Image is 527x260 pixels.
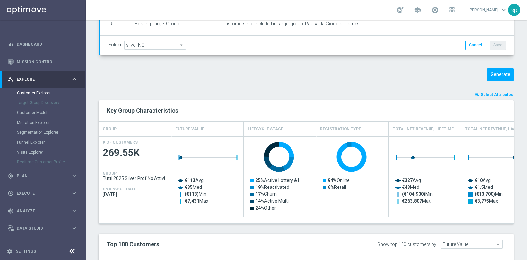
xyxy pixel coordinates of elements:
tspan: €327 [402,178,413,183]
i: keyboard_arrow_right [71,208,77,214]
button: Mission Control [7,59,78,65]
div: Explore [8,76,71,82]
td: Customer Attributes [132,33,220,49]
span: Customers not included in target group: Pausa da Gioco all games [222,21,360,27]
text: Retail [328,185,346,190]
div: sp [508,4,520,16]
button: track_changes Analyze keyboard_arrow_right [7,208,78,214]
div: Optibot [8,237,77,254]
text: Active Multi [255,198,289,204]
i: keyboard_arrow_right [71,190,77,196]
h4: Total Net Revenue, Lifetime [393,123,454,135]
div: Show top 100 customers by [377,242,436,247]
button: gps_fixed Plan keyboard_arrow_right [7,173,78,179]
tspan: €113 [185,178,195,183]
td: 6 [108,33,132,49]
td: Existing Target Group [132,16,220,33]
h4: GROUP [103,171,117,176]
text: Online [328,178,350,183]
a: Segmentation Explorer [17,130,69,135]
i: gps_fixed [8,173,14,179]
td: 5 [108,16,132,33]
div: Customer Explorer [17,88,85,98]
tspan: 14% [255,198,264,204]
text: Med [475,185,493,190]
tspan: €43 [402,185,410,190]
tspan: (€13,700) [475,191,495,197]
text: Reactivated [255,185,289,190]
button: Data Studio keyboard_arrow_right [7,226,78,231]
button: play_circle_outline Execute keyboard_arrow_right [7,191,78,196]
span: 269.55K [103,146,167,159]
a: Mission Control [17,53,77,71]
label: Folder [108,42,122,48]
i: settings [7,248,13,254]
div: Analyze [8,208,71,214]
tspan: 17% [255,191,264,197]
a: Dashboard [17,36,77,53]
h2: Top 100 Customers [107,240,336,248]
h4: Future Value [175,123,204,135]
div: Realtime Customer Profile [17,157,85,167]
div: Funnel Explorer [17,137,85,147]
text: Min [402,191,433,197]
tspan: €1.5 [475,185,484,190]
text: Avg [185,178,204,183]
button: equalizer Dashboard [7,42,78,47]
span: Analyze [17,209,71,213]
i: track_changes [8,208,14,214]
h4: SNAPSHOT DATE [103,187,136,191]
h2: Key Group Characteristics [107,107,506,115]
text: Other [255,205,276,211]
tspan: 94% [328,178,337,183]
a: Visits Explorer [17,150,69,155]
text: Med [185,185,202,190]
tspan: (€104,900) [402,191,425,197]
div: Data Studio [8,225,71,231]
div: Migration Explorer [17,118,85,128]
text: Max [185,198,208,204]
text: Min [475,191,503,197]
div: Visits Explorer [17,147,85,157]
span: Explore [17,77,71,81]
i: keyboard_arrow_right [71,76,77,82]
i: playlist_add_check [475,92,480,97]
div: Customer Model [17,108,85,118]
i: equalizer [8,42,14,47]
tspan: 25% [255,178,264,183]
text: Avg [475,178,491,183]
i: person_search [8,76,14,82]
div: Target Group Discovery [17,98,85,108]
tspan: 6% [328,185,334,190]
a: Customer Explorer [17,90,69,96]
a: Settings [16,249,36,253]
button: playlist_add_check Select Attributes [474,91,514,98]
div: Press SPACE to select this row. [99,136,171,217]
text: Avg [402,178,421,183]
text: Min [185,191,206,197]
span: school [414,6,421,14]
tspan: (€113) [185,191,199,197]
button: person_search Explore keyboard_arrow_right [7,77,78,82]
a: Customer Model [17,110,69,115]
i: play_circle_outline [8,190,14,196]
tspan: 24% [255,205,264,211]
text: Active Lottery & L… [255,178,303,183]
span: keyboard_arrow_down [500,6,507,14]
h4: Registration Type [320,123,361,135]
span: Execute [17,191,71,195]
button: Save [490,41,506,50]
a: Migration Explorer [17,120,69,125]
button: Cancel [465,41,485,50]
text: Max [475,198,498,204]
a: Optibot [17,237,69,254]
tspan: €10 [475,178,483,183]
span: Select Attributes [481,92,513,97]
